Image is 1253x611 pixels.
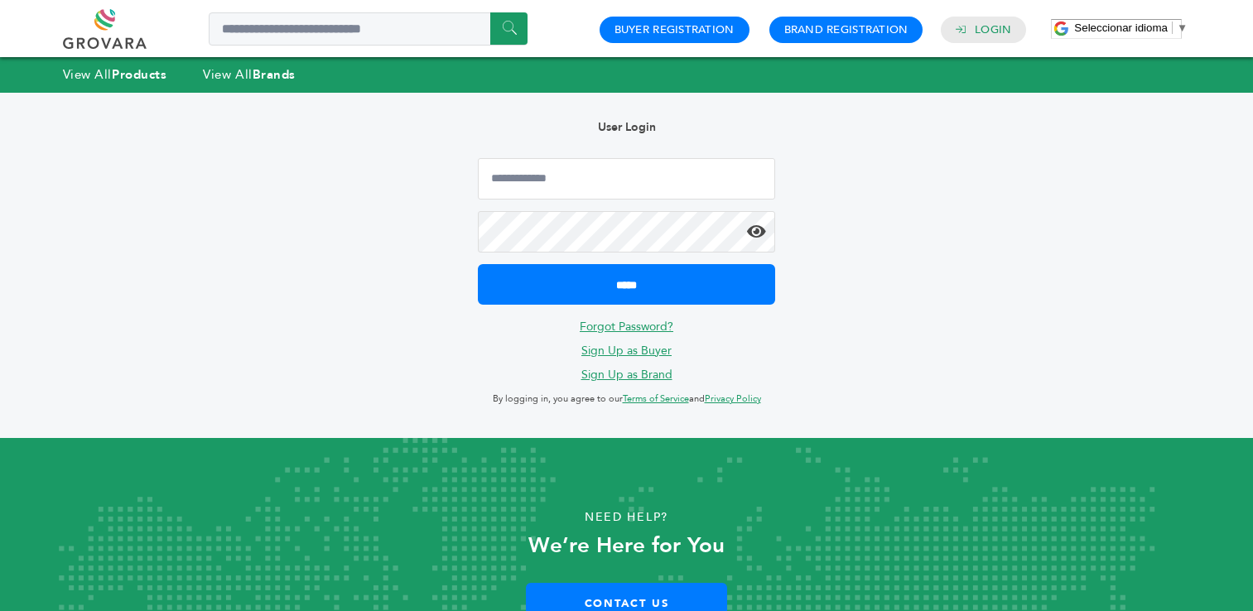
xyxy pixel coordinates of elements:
[581,367,672,382] a: Sign Up as Brand
[112,66,166,83] strong: Products
[614,22,735,37] a: Buyer Registration
[1074,22,1188,34] a: Seleccionar idioma​
[598,119,656,135] b: User Login
[975,22,1011,37] a: Login
[203,66,296,83] a: View AllBrands
[253,66,296,83] strong: Brands
[784,22,908,37] a: Brand Registration
[623,392,689,405] a: Terms of Service
[1177,22,1188,34] span: ▼
[209,12,528,46] input: Search a product or brand...
[581,343,672,358] a: Sign Up as Buyer
[478,158,774,200] input: Email Address
[63,66,167,83] a: View AllProducts
[580,319,673,334] a: Forgot Password?
[705,392,761,405] a: Privacy Policy
[63,505,1191,530] p: Need Help?
[478,211,774,253] input: Password
[1074,22,1168,34] span: Seleccionar idioma
[528,531,725,560] strong: We’re Here for You
[478,389,774,409] p: By logging in, you agree to our and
